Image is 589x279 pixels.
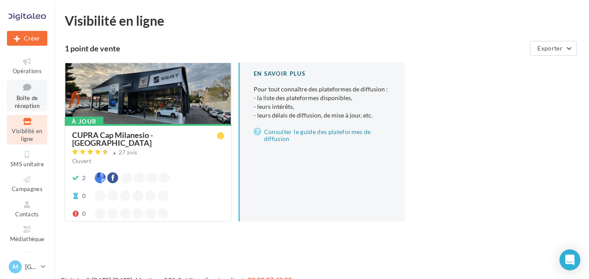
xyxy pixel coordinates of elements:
li: - leurs intérêts, [254,102,391,111]
span: Contacts [15,211,39,218]
div: 2 [82,174,86,182]
a: SMS unitaire [7,148,47,169]
button: Créer [7,31,47,46]
div: 27 avis [119,150,138,155]
div: À jour [65,117,103,126]
p: [GEOGRAPHIC_DATA] [25,262,37,271]
span: Boîte de réception [15,94,40,110]
div: 0 [82,192,86,200]
div: Open Intercom Messenger [559,249,580,270]
div: 0 [82,209,86,218]
a: Consulter le guide des plateformes de diffusion [254,127,391,144]
span: SMS unitaire [10,161,44,168]
div: Nouvelle campagne [7,31,47,46]
a: 27 avis [72,148,224,158]
a: Opérations [7,55,47,76]
div: Visibilité en ligne [65,14,579,27]
span: Campagnes [12,185,43,192]
a: M [GEOGRAPHIC_DATA] [7,259,47,275]
a: Campagnes [7,173,47,194]
span: M [13,262,18,271]
span: Exporter [537,44,563,52]
p: Pour tout connaître des plateformes de diffusion : [254,85,391,120]
button: Exporter [530,41,577,56]
a: Boîte de réception [7,80,47,111]
a: Visibilité en ligne [7,115,47,145]
div: CUPRA Cap Milanesio - [GEOGRAPHIC_DATA] [72,131,217,147]
a: Médiathèque [7,223,47,244]
span: Médiathèque [10,235,45,242]
span: Ouvert [72,157,91,165]
a: Contacts [7,198,47,219]
a: Calendrier [7,248,47,269]
span: Opérations [13,67,42,74]
div: En savoir plus [254,70,391,78]
span: Visibilité en ligne [12,128,42,143]
div: 1 point de vente [65,44,526,52]
li: - la liste des plateformes disponibles, [254,94,391,102]
li: - leurs délais de diffusion, de mise à jour, etc. [254,111,391,120]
